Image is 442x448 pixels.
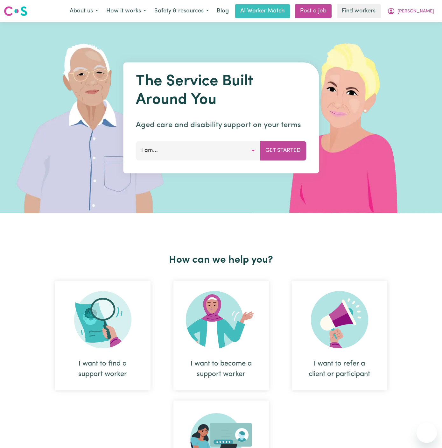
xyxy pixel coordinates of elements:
button: Safety & resources [150,4,213,18]
button: My Account [383,4,438,18]
img: Search [74,291,131,348]
h2: How can we help you? [44,254,399,266]
span: [PERSON_NAME] [397,8,434,15]
div: I want to refer a client or participant [292,281,387,390]
button: About us [66,4,102,18]
button: I am... [136,141,260,160]
div: I want to find a support worker [55,281,151,390]
p: Aged care and disability support on your terms [136,119,306,131]
div: I want to refer a client or participant [307,359,372,380]
button: How it works [102,4,150,18]
div: I want to become a support worker [173,281,269,390]
h1: The Service Built Around You [136,73,306,109]
img: Refer [311,291,368,348]
a: Careseekers logo [4,4,27,18]
iframe: Button to launch messaging window [417,423,437,443]
img: Become Worker [186,291,256,348]
a: Find workers [337,4,381,18]
button: Get Started [260,141,306,160]
div: I want to become a support worker [189,359,254,380]
img: Careseekers logo [4,5,27,17]
div: I want to find a support worker [70,359,135,380]
a: AI Worker Match [235,4,290,18]
a: Post a job [295,4,332,18]
a: Blog [213,4,233,18]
